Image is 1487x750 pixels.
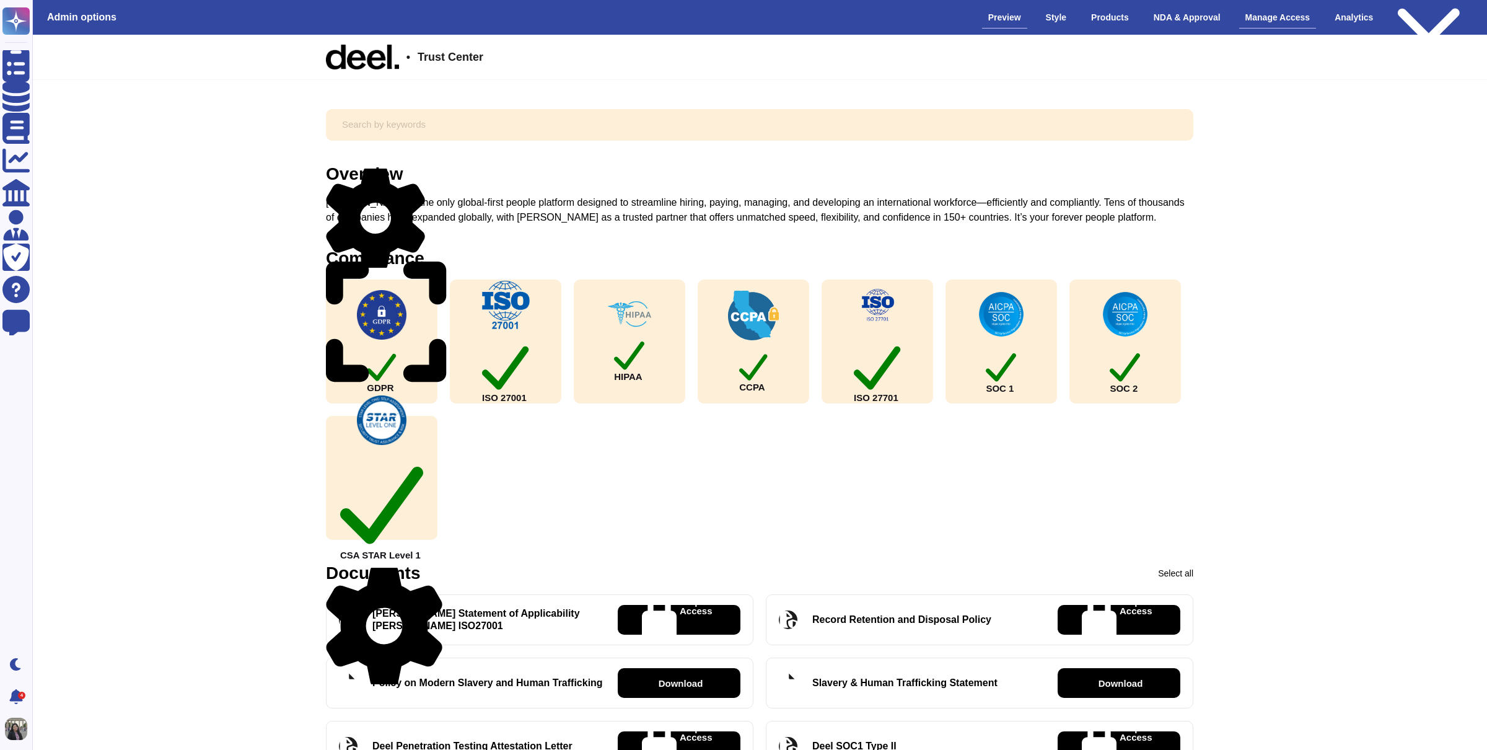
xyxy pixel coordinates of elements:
div: Manage Access [1239,7,1317,29]
h3: Admin options [47,11,116,23]
p: Request Access [680,597,716,643]
img: check [480,280,532,330]
div: Style [1040,7,1072,28]
div: ISO 27701 [854,340,901,403]
p: Request Access [1120,597,1156,643]
img: check [357,395,406,445]
div: CSA STAR Level 1 [340,455,423,559]
div: Products [1085,7,1135,28]
div: SOC 2 [1110,349,1140,393]
div: CCPA [739,350,768,392]
img: check [976,289,1026,339]
p: Download [1099,679,1143,688]
img: check [728,291,779,340]
div: Record Retention and Disposal Policy [812,614,991,626]
div: Policy on Modern Slavery and Human Trafficking [372,677,603,689]
div: [PERSON_NAME] is the only global-first people platform designed to streamline hiring, paying, man... [326,195,1193,225]
img: user [5,718,27,740]
button: user [2,715,36,743]
div: 4 [18,692,25,699]
div: Documents [326,565,420,582]
div: Overview [326,165,403,183]
img: check [853,280,902,330]
div: Compliance [326,250,424,267]
div: Preview [982,7,1027,29]
div: Slavery & Human Trafficking Statement [812,677,998,689]
div: ISO 27001 [482,340,529,403]
div: NDA & Approval [1147,7,1227,28]
img: check [1100,289,1150,339]
p: Download [659,679,703,688]
img: Company Banner [326,45,399,69]
div: Select all [1158,569,1193,578]
span: • [406,51,410,63]
img: check [608,301,651,327]
div: Analytics [1328,7,1379,28]
div: HIPAA [614,337,645,382]
div: SOC 1 [986,349,1016,393]
input: Search by keywords [335,114,1185,136]
span: Trust Center [418,51,483,63]
div: [PERSON_NAME] Statement of Applicability [PERSON_NAME] ISO27001 [372,607,603,632]
div: GDPR [367,350,397,392]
